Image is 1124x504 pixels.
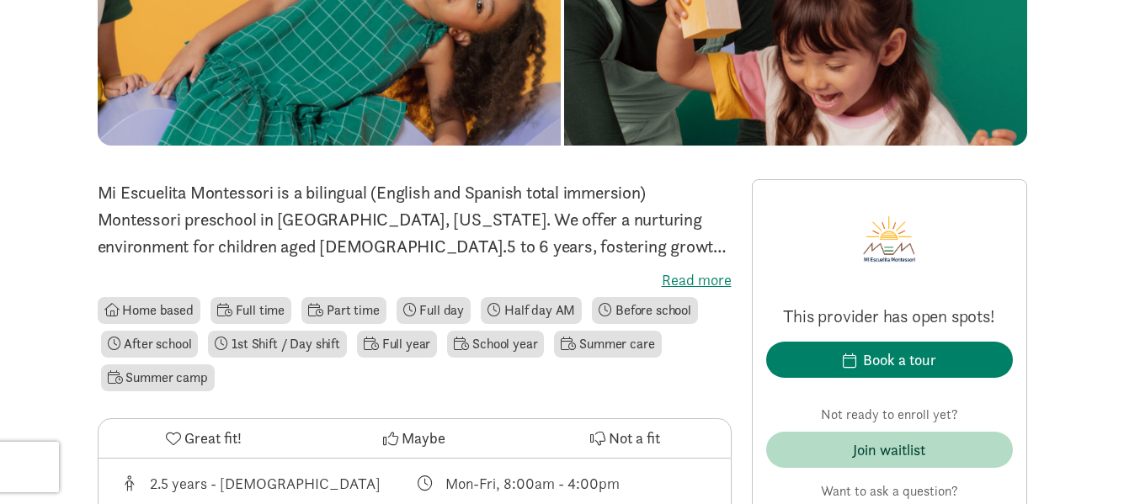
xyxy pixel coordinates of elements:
li: Half day AM [481,297,582,324]
li: Part time [301,297,386,324]
span: Maybe [402,427,445,449]
li: Before school [592,297,698,324]
div: Join waitlist [853,438,925,461]
li: After school [101,331,199,358]
button: Not a fit [519,419,730,458]
li: Summer camp [101,364,215,391]
img: Provider logo [844,194,935,284]
li: Summer care [554,331,661,358]
button: Book a tour [766,342,1013,378]
p: Want to ask a question? [766,481,1013,501]
p: Mi Escuelita Montessori is a bilingual (English and Spanish total immersion) Montessori preschool... [98,179,732,260]
li: School year [447,331,544,358]
p: This provider has open spots! [766,305,1013,328]
label: Read more [98,270,732,290]
li: Full time [210,297,291,324]
li: 1st Shift / Day shift [208,331,346,358]
span: Not a fit [609,427,660,449]
button: Join waitlist [766,432,1013,468]
div: 2.5 years - [DEMOGRAPHIC_DATA] [150,472,381,495]
li: Home based [98,297,200,324]
button: Great fit! [99,419,309,458]
button: Maybe [309,419,519,458]
p: Not ready to enroll yet? [766,405,1013,425]
div: Book a tour [863,348,936,371]
div: Age range for children that this provider cares for [119,472,415,495]
li: Full year [357,331,437,358]
div: Class schedule [414,472,711,495]
div: Mon-Fri, 8:00am - 4:00pm [445,472,620,495]
span: Great fit! [184,427,242,449]
li: Full day [397,297,471,324]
